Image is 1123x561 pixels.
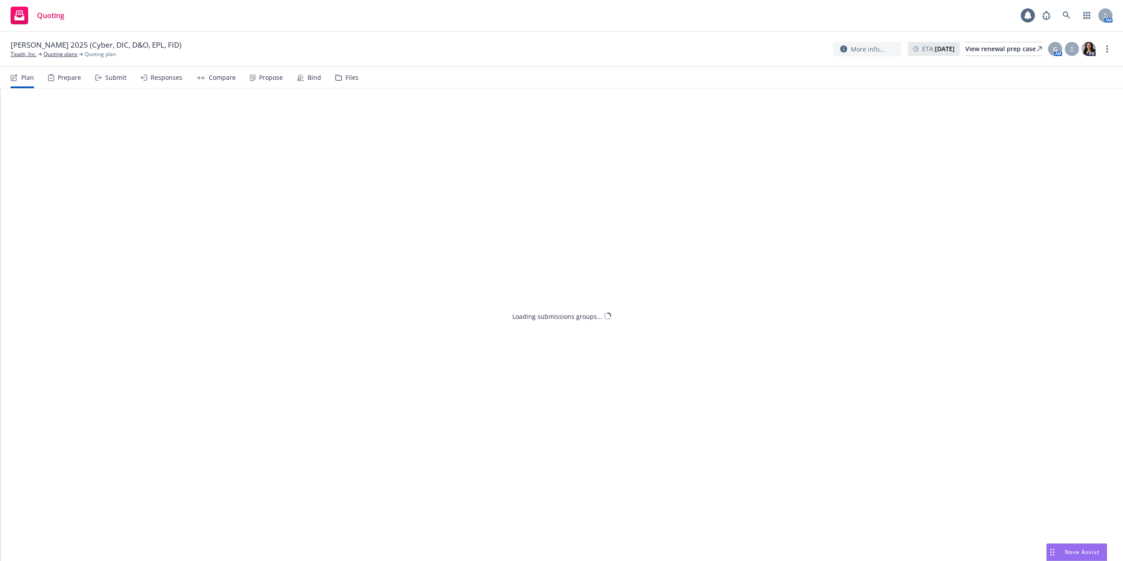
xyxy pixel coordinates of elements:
span: Nova Assist [1065,548,1100,556]
button: More info... [833,42,901,56]
div: Prepare [58,74,81,81]
a: Tipalti, Inc. [11,50,37,58]
div: Plan [21,74,34,81]
img: photo [1082,42,1096,56]
span: Quoting [37,12,64,19]
a: Switch app [1078,7,1096,24]
strong: [DATE] [935,45,955,53]
a: more [1102,44,1112,54]
a: Report a Bug [1038,7,1055,24]
a: Search [1058,7,1075,24]
div: Loading submissions groups... [512,311,602,321]
div: Compare [209,74,236,81]
span: G [1053,45,1057,54]
div: Responses [151,74,182,81]
a: Quoting plans [44,50,78,58]
div: Drag to move [1047,544,1058,561]
a: View renewal prep case [965,42,1042,56]
div: Submit [105,74,126,81]
div: Bind [308,74,321,81]
div: Files [345,74,359,81]
span: [PERSON_NAME] 2025 (Cyber, DIC, D&O, EPL, FID) [11,40,182,50]
span: Quoting plan [85,50,116,58]
div: Propose [259,74,283,81]
button: Nova Assist [1046,543,1107,561]
a: Quoting [7,3,68,28]
span: More info... [851,45,885,54]
span: ETA : [922,44,955,53]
